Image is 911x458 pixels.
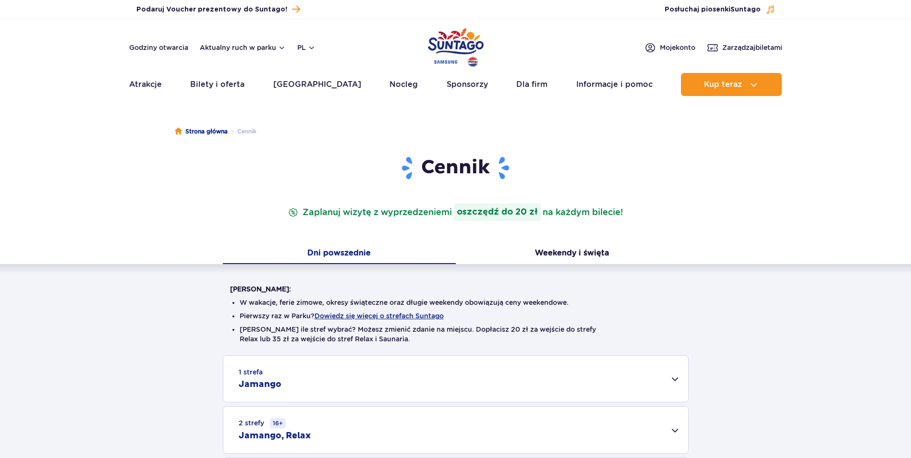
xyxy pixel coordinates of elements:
[665,5,761,14] span: Posłuchaj piosenki
[273,73,361,96] a: [GEOGRAPHIC_DATA]
[644,42,695,53] a: Mojekonto
[240,298,672,307] li: W wakacje, ferie zimowe, okresy świąteczne oraz długie weekendy obowiązują ceny weekendowe.
[228,127,256,136] li: Cennik
[389,73,418,96] a: Nocleg
[516,73,547,96] a: Dla firm
[428,24,484,68] a: Park of Poland
[660,43,695,52] span: Moje konto
[456,244,689,264] button: Weekendy i święta
[315,312,444,320] button: Dowiedz się więcej o strefach Suntago
[230,285,291,293] strong: [PERSON_NAME]:
[447,73,488,96] a: Sponsorzy
[704,80,742,89] span: Kup teraz
[175,127,228,136] a: Strona główna
[722,43,782,52] span: Zarządzaj biletami
[681,73,782,96] button: Kup teraz
[576,73,653,96] a: Informacje i pomoc
[239,367,263,377] small: 1 strefa
[136,3,300,16] a: Podaruj Voucher prezentowy do Suntago!
[240,311,672,321] li: Pierwszy raz w Parku?
[297,43,316,52] button: pl
[129,73,162,96] a: Atrakcje
[270,418,286,428] small: 16+
[136,5,287,14] span: Podaruj Voucher prezentowy do Suntago!
[190,73,244,96] a: Bilety i oferta
[286,204,625,221] p: Zaplanuj wizytę z wyprzedzeniem na każdym bilecie!
[240,325,672,344] li: [PERSON_NAME] ile stref wybrać? Możesz zmienić zdanie na miejscu. Dopłacisz 20 zł za wejście do s...
[200,44,286,51] button: Aktualny ruch w parku
[665,5,775,14] button: Posłuchaj piosenkiSuntago
[223,244,456,264] button: Dni powszednie
[454,204,541,221] strong: oszczędź do 20 zł
[239,430,311,442] h2: Jamango, Relax
[730,6,761,13] span: Suntago
[230,156,681,181] h1: Cennik
[239,379,281,390] h2: Jamango
[707,42,782,53] a: Zarządzajbiletami
[239,418,286,428] small: 2 strefy
[129,43,188,52] a: Godziny otwarcia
